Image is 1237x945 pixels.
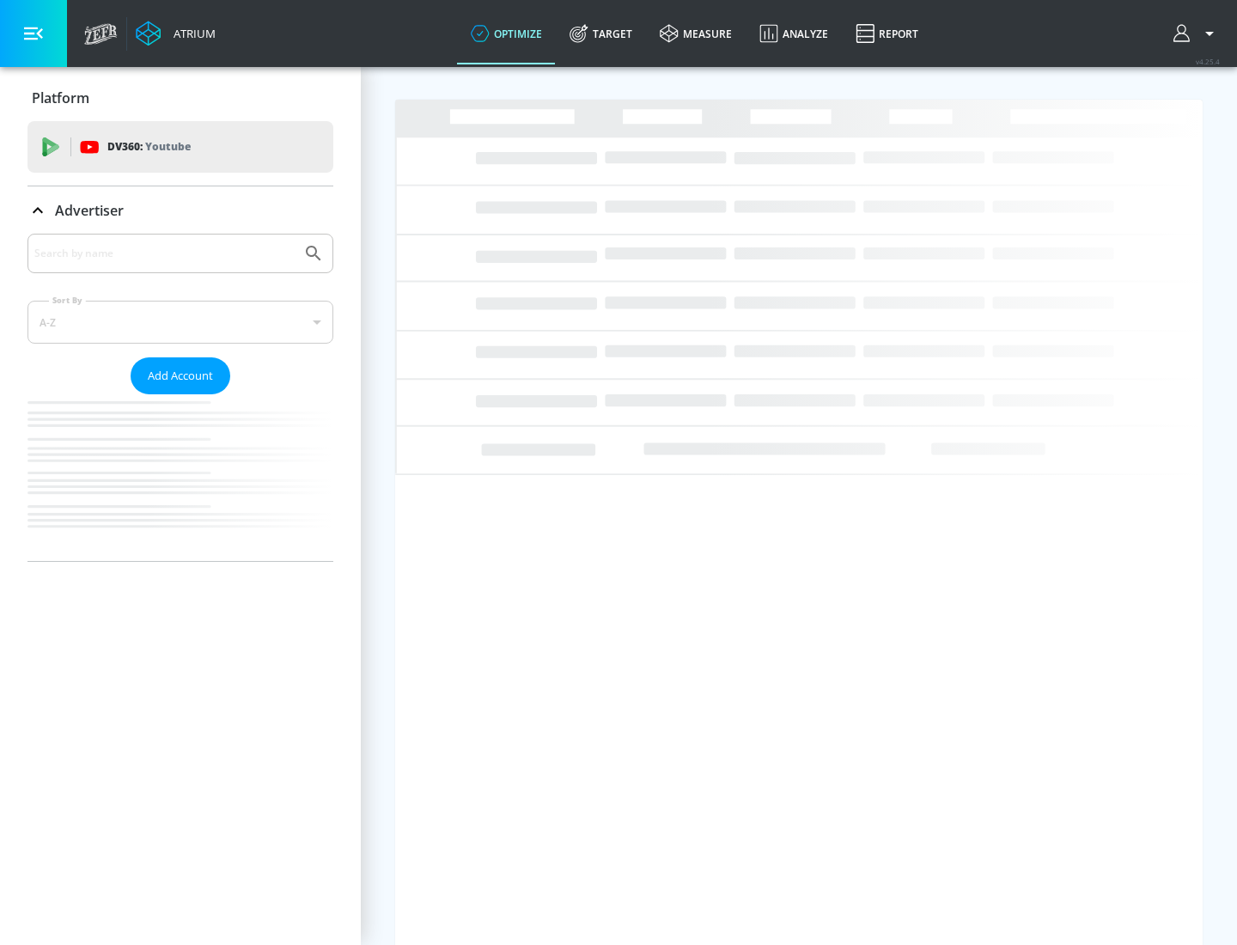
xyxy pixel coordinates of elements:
[27,234,333,561] div: Advertiser
[49,295,86,306] label: Sort By
[842,3,932,64] a: Report
[148,366,213,386] span: Add Account
[646,3,746,64] a: measure
[32,88,89,107] p: Platform
[27,74,333,122] div: Platform
[27,394,333,561] nav: list of Advertiser
[27,121,333,173] div: DV360: Youtube
[131,357,230,394] button: Add Account
[27,186,333,235] div: Advertiser
[1196,57,1220,66] span: v 4.25.4
[556,3,646,64] a: Target
[145,137,191,155] p: Youtube
[167,26,216,41] div: Atrium
[136,21,216,46] a: Atrium
[746,3,842,64] a: Analyze
[457,3,556,64] a: optimize
[55,201,124,220] p: Advertiser
[34,242,295,265] input: Search by name
[27,301,333,344] div: A-Z
[107,137,191,156] p: DV360:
